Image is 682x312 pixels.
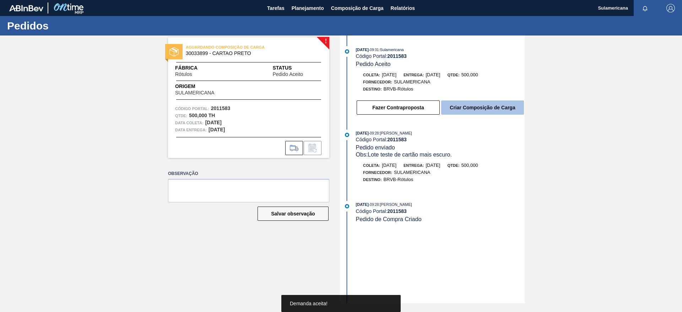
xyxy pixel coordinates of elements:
[168,169,329,179] label: Observação
[382,72,396,77] span: [DATE]
[356,152,452,158] span: Obs: Lote teste de cartão mais escuro.
[369,203,379,207] span: - 09:28
[285,141,303,155] div: Ir para Composição de Carga
[363,177,382,182] span: Destino:
[175,90,214,95] span: SULAMERICANA
[272,72,303,77] span: Pedido Aceito
[267,4,285,12] span: Tarefas
[175,119,204,126] span: Data coleta:
[186,44,285,51] span: AGUARDANDO COMPOSIÇÃO DE CARGA
[394,79,431,84] span: SULAMERICANA
[387,137,407,142] strong: 2011583
[272,64,322,72] span: Status
[175,105,209,112] span: Código Portal:
[363,87,382,91] span: Destino:
[175,72,192,77] span: Rótulos
[357,100,440,115] button: Fazer Contraproposta
[211,105,231,111] strong: 2011583
[369,131,379,135] span: - 09:28
[384,86,413,92] span: BRVB-Rótulos
[175,83,234,90] span: Origem
[169,47,179,56] img: status
[290,301,328,306] span: Demanda aceita!
[391,4,415,12] span: Relatórios
[345,133,349,137] img: atual
[205,120,222,125] strong: [DATE]
[382,163,396,168] span: [DATE]
[363,80,392,84] span: Fornecedor:
[345,204,349,208] img: atual
[426,163,440,168] span: [DATE]
[356,208,525,214] div: Código Portal:
[461,163,478,168] span: 500,000
[394,170,431,175] span: SULAMERICANA
[387,53,407,59] strong: 2011583
[441,100,524,115] button: Criar Composição de Carga
[292,4,324,12] span: Planejamento
[363,73,380,77] span: Coleta:
[356,202,369,207] span: [DATE]
[363,163,380,168] span: Coleta:
[356,53,525,59] div: Código Portal:
[304,141,321,155] div: Informar alteração no pedido
[356,216,422,222] span: Pedido de Compra Criado
[209,127,225,132] strong: [DATE]
[345,49,349,54] img: atual
[356,137,525,142] div: Código Portal:
[404,163,424,168] span: Entrega:
[258,207,329,221] button: Salvar observação
[379,48,404,52] span: : Sulamericana
[356,144,395,150] span: Pedido enviado
[634,3,656,13] button: Notificações
[363,170,392,175] span: Fornecedor:
[387,208,407,214] strong: 2011583
[426,72,440,77] span: [DATE]
[356,48,369,52] span: [DATE]
[461,72,478,77] span: 500,000
[356,131,369,135] span: [DATE]
[447,163,459,168] span: Qtde:
[379,202,412,207] span: : [PERSON_NAME]
[189,113,215,118] strong: 500,000 TH
[666,4,675,12] img: Logout
[369,48,379,52] span: - 09:31
[186,51,315,56] span: 30033899 - CARTAO PRETO
[331,4,384,12] span: Composição de Carga
[9,5,43,11] img: TNhmsLtSVTkK8tSr43FrP2fwEKptu5GPRR3wAAAABJRU5ErkJggg==
[175,112,187,119] span: Qtde :
[175,64,214,72] span: Fábrica
[447,73,459,77] span: Qtde:
[404,73,424,77] span: Entrega:
[7,22,133,30] h1: Pedidos
[384,177,413,182] span: BRVB-Rótulos
[379,131,412,135] span: : [PERSON_NAME]
[175,126,207,133] span: Data entrega:
[356,61,391,67] span: Pedido Aceito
